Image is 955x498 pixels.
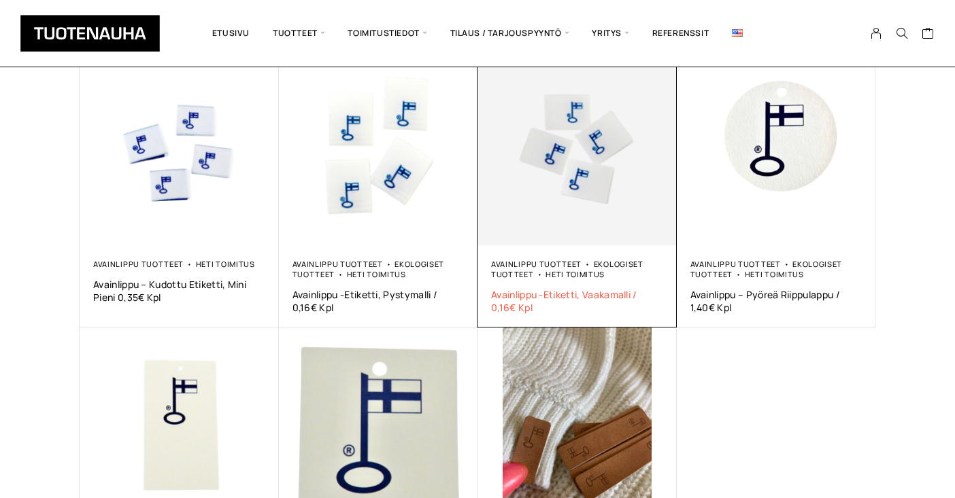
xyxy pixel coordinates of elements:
[863,27,890,39] a: My Account
[292,259,445,279] a: Ekologiset tuotteet
[292,259,383,269] a: Avainlippu tuotteet
[889,27,915,39] button: Search
[201,10,261,56] a: Etusivu
[336,10,438,56] span: Toimitustiedot
[641,10,721,56] a: Referenssit
[690,259,843,279] a: Ekologiset tuotteet
[261,10,336,56] span: Tuotteet
[580,10,640,56] span: Yritys
[491,288,663,314] a: Avainlippu -Etiketti, Vaakamalli / 0,16€ Kpl
[20,15,160,52] img: Tuotenauha Oy
[292,288,465,314] a: Avainlippu -etiketti, pystymalli / 0,16€ Kpl
[93,278,265,304] a: Avainlippu – kudottu etiketti, mini pieni 0,35€ kpl
[491,259,582,269] a: Avainlippu tuotteet
[491,259,643,279] a: Ekologiset tuotteet
[196,259,255,269] a: Heti toimitus
[93,259,184,269] a: Avainlippu tuotteet
[690,259,781,269] a: Avainlippu tuotteet
[745,269,804,279] a: Heti toimitus
[347,269,406,279] a: Heti toimitus
[922,26,935,43] a: Cart
[546,269,605,279] a: Heti toimitus
[690,288,862,314] a: Avainlippu – Pyöreä Riippulappu / 1,40€ Kpl
[439,10,581,56] span: Tilaus / Tarjouspyyntö
[732,29,743,37] img: English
